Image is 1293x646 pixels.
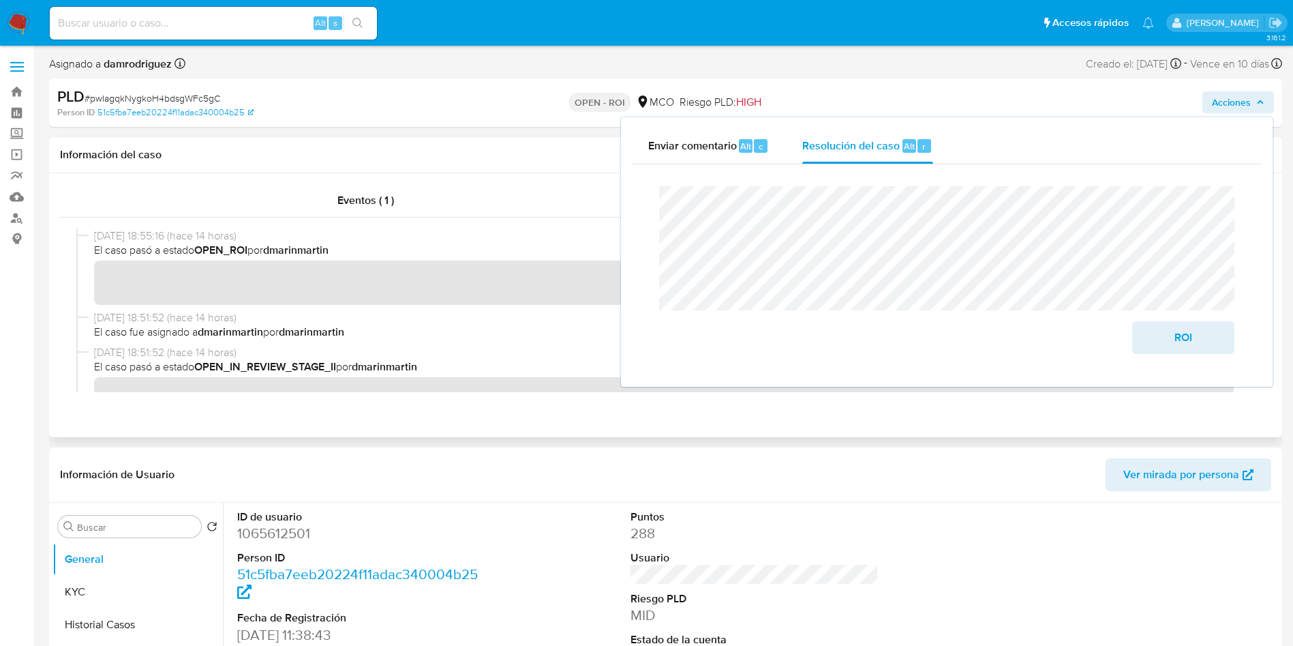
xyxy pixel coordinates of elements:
[1132,321,1234,354] button: ROI
[237,626,486,645] dd: [DATE] 11:38:43
[207,521,217,536] button: Volver al orden por defecto
[237,564,478,603] a: 51c5fba7eeb20224f11adac340004b25
[60,468,174,482] h1: Información de Usuario
[333,16,337,29] span: s
[630,510,879,525] dt: Puntos
[1184,55,1187,73] span: -
[85,91,220,105] span: # pwIagqkNygkoH4bdsgWFc5gC
[1142,17,1154,29] a: Notificaciones
[736,94,761,110] span: HIGH
[337,192,394,208] span: Eventos ( 1 )
[630,606,879,625] dd: MID
[636,95,674,110] div: MCO
[740,140,751,153] span: Alt
[1052,16,1129,30] span: Accesos rápidos
[922,140,926,153] span: r
[1086,55,1181,73] div: Creado el: [DATE]
[802,138,900,153] span: Resolución del caso
[60,148,1271,162] h1: Información del caso
[1187,16,1264,29] p: damian.rodriguez@mercadolibre.com
[1190,57,1269,72] span: Vence en 10 días
[1268,16,1283,30] a: Salir
[648,138,737,153] span: Enviar comentario
[630,524,879,543] dd: 288
[1212,91,1251,113] span: Acciones
[759,140,763,153] span: c
[237,550,486,566] dt: Person ID
[315,16,326,29] span: Alt
[63,521,74,532] button: Buscar
[52,543,223,576] button: General
[237,611,486,626] dt: Fecha de Registración
[1202,91,1274,113] button: Acciones
[1150,323,1217,353] span: ROI
[77,521,196,533] input: Buscar
[630,550,879,566] dt: Usuario
[1123,458,1239,491] span: Ver mirada por persona
[569,93,630,112] p: OPEN - ROI
[237,524,486,543] dd: 1065612501
[904,140,915,153] span: Alt
[57,106,95,119] b: Person ID
[97,106,254,119] a: 51c5fba7eeb20224f11adac340004b25
[680,95,761,110] span: Riesgo PLD:
[52,608,223,641] button: Historial Casos
[57,85,85,107] b: PLD
[1106,458,1271,491] button: Ver mirada por persona
[344,14,371,33] button: search-icon
[101,56,172,72] b: damrodriguez
[49,57,172,72] span: Asignado a
[50,14,377,32] input: Buscar usuario o caso...
[630,591,879,606] dt: Riesgo PLD
[237,510,486,525] dt: ID de usuario
[52,576,223,608] button: KYC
